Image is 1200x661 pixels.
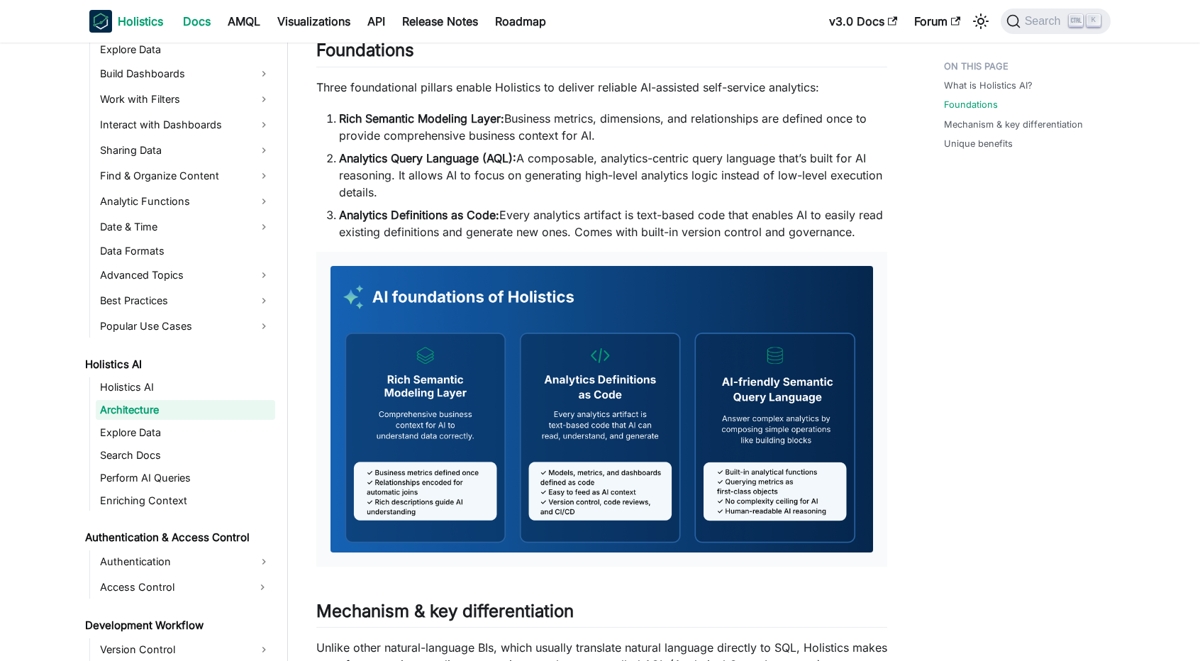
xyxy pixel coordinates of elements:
button: Search (Ctrl+K) [1001,9,1111,34]
li: A composable, analytics-centric query language that’s built for AI reasoning. It allows AI to foc... [339,150,887,201]
a: Roadmap [487,10,555,33]
b: Holistics [118,13,163,30]
a: What is Holistics AI? [944,79,1033,92]
a: Version Control [96,638,275,661]
a: Analytic Functions [96,190,275,213]
img: AI Foundations [330,266,873,552]
strong: Analytics Definitions as Code: [339,208,499,222]
strong: Rich Semantic Modeling Layer: [339,111,504,126]
a: Enriching Context [96,491,275,511]
a: Popular Use Cases [96,315,275,338]
a: Find & Organize Content [96,165,275,187]
a: Holistics AI [96,377,275,397]
a: Interact with Dashboards [96,113,275,136]
a: Sharing Data [96,139,275,162]
kbd: K [1087,14,1101,27]
a: Development Workflow [81,616,275,635]
h2: Mechanism & key differentiation [316,601,887,628]
a: Docs [174,10,219,33]
span: Search [1021,15,1070,28]
a: Date & Time [96,216,275,238]
a: AMQL [219,10,269,33]
a: Authentication [96,550,275,573]
li: Business metrics, dimensions, and relationships are defined once to provide comprehensive busines... [339,110,887,144]
a: Release Notes [394,10,487,33]
a: Forum [906,10,969,33]
a: v3.0 Docs [821,10,906,33]
a: Build Dashboards [96,62,275,85]
a: Explore Data [96,423,275,443]
a: API [359,10,394,33]
a: Explore Data [96,40,275,60]
a: Data Formats [96,241,275,261]
a: Authentication & Access Control [81,528,275,548]
h2: Foundations [316,40,887,67]
a: Architecture [96,400,275,420]
a: Work with Filters [96,88,275,111]
a: Perform AI Queries [96,468,275,488]
li: Every analytics artifact is text-based code that enables AI to easily read existing definitions a... [339,206,887,240]
img: Holistics [89,10,112,33]
a: Holistics AI [81,355,275,374]
strong: Analytics Query Language (AQL): [339,151,516,165]
nav: Docs sidebar [75,43,288,661]
a: Search Docs [96,445,275,465]
p: Three foundational pillars enable Holistics to deliver reliable AI-assisted self-service analytics: [316,79,887,96]
a: Advanced Topics [96,264,275,287]
a: Visualizations [269,10,359,33]
a: Best Practices [96,289,275,312]
a: Unique benefits [944,137,1013,150]
a: HolisticsHolistics [89,10,163,33]
a: Mechanism & key differentiation [944,118,1083,131]
button: Expand sidebar category 'Access Control' [250,576,275,599]
button: Switch between dark and light mode (currently light mode) [970,10,992,33]
a: Access Control [96,576,250,599]
a: Foundations [944,98,998,111]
